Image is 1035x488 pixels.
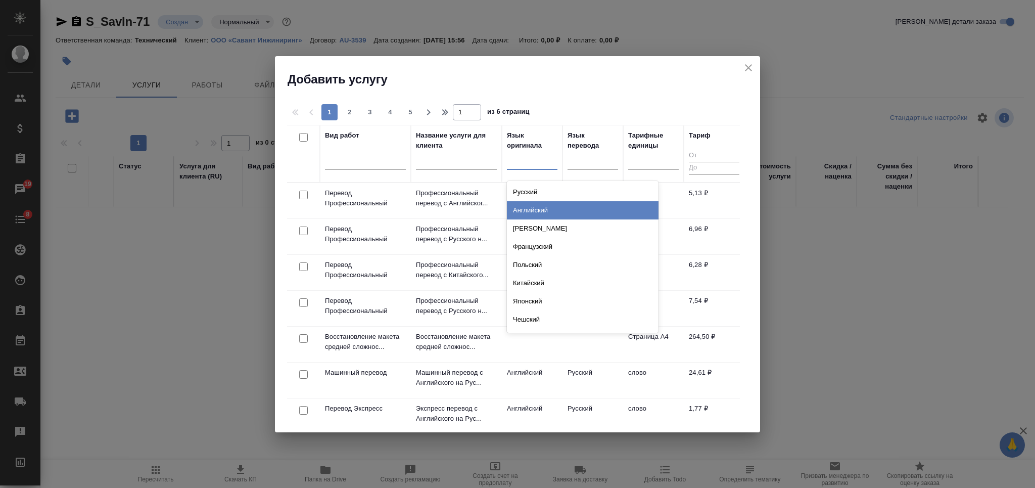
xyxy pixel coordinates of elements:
span: 4 [382,107,398,117]
td: Русский [502,219,562,254]
p: Профессиональный перевод с Русского н... [416,296,497,316]
button: 4 [382,104,398,120]
button: close [741,60,756,75]
p: Профессиональный перевод с Английског... [416,188,497,208]
input: От [689,150,739,162]
td: 264,50 ₽ [684,327,744,362]
td: Английский [502,363,562,398]
td: 24,61 ₽ [684,363,744,398]
span: 2 [342,107,358,117]
span: 3 [362,107,378,117]
button: 3 [362,104,378,120]
p: Восстановление макета средней сложнос... [416,332,497,352]
div: Вид работ [325,130,359,141]
div: Польский [507,256,658,274]
span: из 6 страниц [487,106,530,120]
td: Русский [562,363,623,398]
div: Сербский [507,329,658,347]
p: Перевод Профессиональный [325,188,406,208]
td: Русский [502,291,562,326]
td: Английский [502,398,562,434]
td: 6,28 ₽ [684,255,744,290]
div: Английский [507,201,658,219]
div: [PERSON_NAME] [507,219,658,238]
div: Название услуги для клиента [416,130,497,151]
div: Тарифные единицы [628,130,679,151]
p: Машинный перевод с Английского на Рус... [416,368,497,388]
p: Профессиональный перевод с Китайского... [416,260,497,280]
td: Английский [502,183,562,218]
p: Перевод Экспресс [325,404,406,414]
td: Китайский [502,255,562,290]
h2: Добавить услугу [288,71,760,87]
td: 6,96 ₽ [684,219,744,254]
td: Страница А4 [623,327,684,362]
p: Профессиональный перевод с Русского н... [416,224,497,244]
div: Тариф [689,130,711,141]
div: Язык оригинала [507,130,557,151]
p: Перевод Профессиональный [325,260,406,280]
p: Перевод Профессиональный [325,296,406,316]
button: 2 [342,104,358,120]
span: 5 [402,107,418,117]
p: Машинный перевод [325,368,406,378]
td: слово [623,398,684,434]
td: 5,13 ₽ [684,183,744,218]
p: Перевод Профессиональный [325,224,406,244]
div: Русский [507,183,658,201]
button: 5 [402,104,418,120]
div: Язык перевода [568,130,618,151]
td: Русский [562,398,623,434]
div: Чешский [507,310,658,329]
p: Экспресс перевод с Английского на Рус... [416,404,497,424]
td: 1,77 ₽ [684,398,744,434]
td: слово [623,363,684,398]
p: Восстановление макета средней сложнос... [325,332,406,352]
div: Японский [507,292,658,310]
div: Французский [507,238,658,256]
td: 7,54 ₽ [684,291,744,326]
div: Китайский [507,274,658,292]
input: До [689,162,739,174]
